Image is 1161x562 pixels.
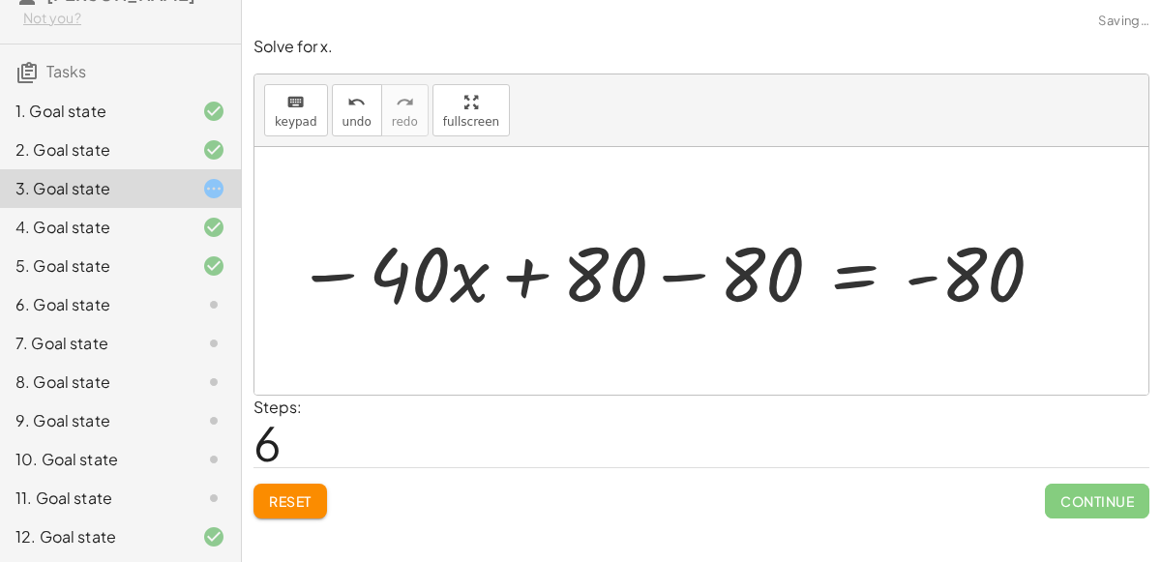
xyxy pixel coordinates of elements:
div: 11. Goal state [15,487,171,510]
div: 8. Goal state [15,370,171,394]
button: Reset [253,484,327,518]
span: redo [392,115,418,129]
span: keypad [275,115,317,129]
button: keyboardkeypad [264,84,328,136]
div: Not you? [23,9,225,28]
span: undo [342,115,372,129]
span: Tasks [46,61,86,81]
button: fullscreen [432,84,510,136]
i: Task not started. [202,293,225,316]
div: 10. Goal state [15,448,171,471]
i: undo [347,91,366,114]
button: undoundo [332,84,382,136]
i: Task not started. [202,487,225,510]
div: 7. Goal state [15,332,171,355]
i: Task finished and correct. [202,525,225,548]
div: 5. Goal state [15,254,171,278]
i: Task finished and correct. [202,138,225,162]
i: Task not started. [202,448,225,471]
i: keyboard [286,91,305,114]
div: 2. Goal state [15,138,171,162]
i: Task not started. [202,332,225,355]
div: 6. Goal state [15,293,171,316]
span: fullscreen [443,115,499,129]
i: Task finished and correct. [202,216,225,239]
span: 6 [253,413,282,472]
i: Task started. [202,177,225,200]
i: Task not started. [202,409,225,432]
label: Steps: [253,397,302,417]
div: 9. Goal state [15,409,171,432]
i: redo [396,91,414,114]
p: Solve for x. [253,36,1149,58]
i: Task finished and correct. [202,254,225,278]
i: Task finished and correct. [202,100,225,123]
div: 12. Goal state [15,525,171,548]
i: Task not started. [202,370,225,394]
button: redoredo [381,84,429,136]
div: 3. Goal state [15,177,171,200]
span: Reset [269,492,312,510]
div: 1. Goal state [15,100,171,123]
span: Saving… [1098,12,1149,31]
div: 4. Goal state [15,216,171,239]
